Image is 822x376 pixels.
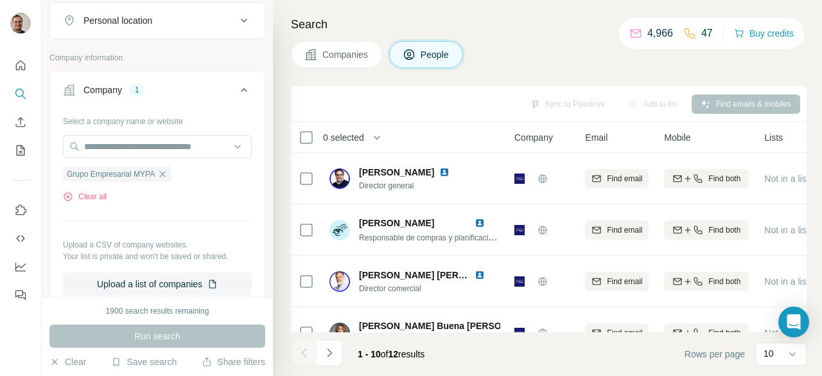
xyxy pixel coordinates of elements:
span: Not in a list [764,225,809,235]
div: Company [83,84,122,96]
h4: Search [291,15,807,33]
button: Quick start [10,54,31,77]
button: Feedback [10,283,31,307]
img: Avatar [329,220,350,240]
span: Find email [607,224,642,236]
span: [PERSON_NAME] [PERSON_NAME] [359,270,512,280]
span: Responsable de compras y planificacion de la producción. [359,232,558,242]
span: [PERSON_NAME] Buena [PERSON_NAME] [359,319,542,332]
span: Not in a list [764,174,809,184]
span: 1 - 10 [358,349,381,359]
p: 10 [764,347,774,360]
img: Avatar [10,13,31,33]
button: Find email [585,220,649,240]
img: Logo of Grupo Empresarial MYPA [514,225,525,235]
button: Buy credits [734,24,794,42]
button: Search [10,82,31,105]
button: Save search [111,355,177,368]
img: Logo of Grupo Empresarial MYPA [514,174,525,184]
button: Navigate to next page [317,340,342,366]
span: 0 selected [323,131,364,144]
span: [PERSON_NAME] [359,167,434,177]
button: My lists [10,139,31,162]
span: Find email [607,173,642,184]
img: Avatar [329,168,350,189]
button: Find both [664,323,749,343]
span: Companies [322,48,369,61]
span: Director general [359,180,465,192]
button: Use Surfe on LinkedIn [10,199,31,222]
span: Not in a list [764,328,809,338]
span: Rows per page [685,348,745,361]
span: results [358,349,424,359]
button: Find email [585,169,649,188]
button: Company1 [50,75,265,111]
span: People [421,48,450,61]
img: LinkedIn logo [439,167,450,177]
span: Director comercial [359,283,500,294]
button: Find both [664,220,749,240]
span: Find both [708,173,740,184]
button: Find email [585,272,649,291]
p: Your list is private and won't be saved or shared. [63,251,252,262]
button: Clear [49,355,86,368]
span: Find both [708,327,740,339]
span: Mobile [664,131,690,144]
span: [PERSON_NAME] [359,218,434,228]
button: Share filters [202,355,265,368]
img: LinkedIn logo [475,270,485,280]
button: Enrich CSV [10,111,31,134]
span: Lists [764,131,783,144]
span: Grupo Empresarial MYPA [67,168,155,180]
span: Find both [708,276,740,287]
img: LinkedIn logo [475,218,485,228]
div: Personal location [83,14,152,27]
p: 4,966 [647,26,673,41]
button: Dashboard [10,255,31,278]
span: Email [585,131,608,144]
button: Find email [585,323,649,343]
img: Logo of Grupo Empresarial MYPA [514,276,525,287]
span: Company [514,131,553,144]
img: Avatar [329,271,350,292]
div: Select a company name or website [63,111,252,127]
img: Avatar [329,323,350,343]
span: of [381,349,389,359]
p: Upload a CSV of company websites. [63,239,252,251]
span: Find email [607,276,642,287]
span: Find email [607,327,642,339]
img: Logo of Grupo Empresarial MYPA [514,328,525,338]
p: 47 [701,26,713,41]
div: 1 [130,84,144,96]
button: Personal location [50,5,265,36]
button: Upload a list of companies [63,273,252,296]
button: Use Surfe API [10,227,31,250]
button: Find both [664,272,749,291]
button: Find both [664,169,749,188]
span: 12 [389,349,399,359]
div: 1900 search results remaining [106,305,209,317]
p: Company information [49,52,265,64]
span: Find both [708,224,740,236]
span: Not in a list [764,276,809,287]
div: Open Intercom Messenger [778,307,809,337]
button: Clear all [63,191,107,202]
